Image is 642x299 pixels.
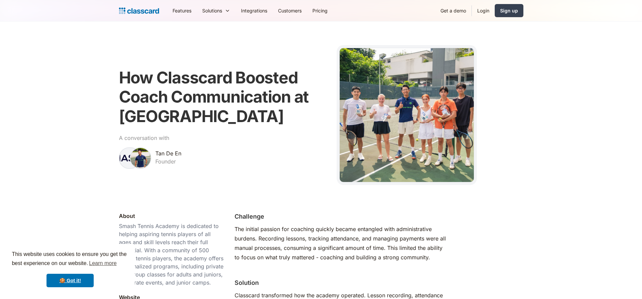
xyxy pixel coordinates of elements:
div: Solutions [197,3,236,18]
a: Get a demo [435,3,471,18]
span: This website uses cookies to ensure you get the best experience on our website. [12,250,128,268]
div: Sign up [500,7,518,14]
div: The initial passion for coaching quickly became entangled with administrative burdens. Recording ... [235,224,449,262]
a: Customers [273,3,307,18]
a: Features [167,3,197,18]
div: Smash Tennis Academy is dedicated to helping aspiring tennis players of all ages and skill levels... [119,222,224,287]
div: A conversation with [119,134,169,142]
div: Solutions [202,7,222,14]
a: home [119,6,159,15]
h2: Challenge [235,212,264,221]
a: learn more about cookies [88,258,118,268]
div: Founder [155,157,176,165]
a: dismiss cookie message [47,274,94,287]
a: Login [472,3,495,18]
a: Sign up [495,4,523,17]
div: Tan De En [155,149,181,157]
h2: Solution [235,278,259,287]
div: cookieconsent [5,244,135,294]
div: About [119,212,135,220]
h1: How Classcard Boosted Coach Communication at [GEOGRAPHIC_DATA] [119,68,329,126]
a: Integrations [236,3,273,18]
a: Pricing [307,3,333,18]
